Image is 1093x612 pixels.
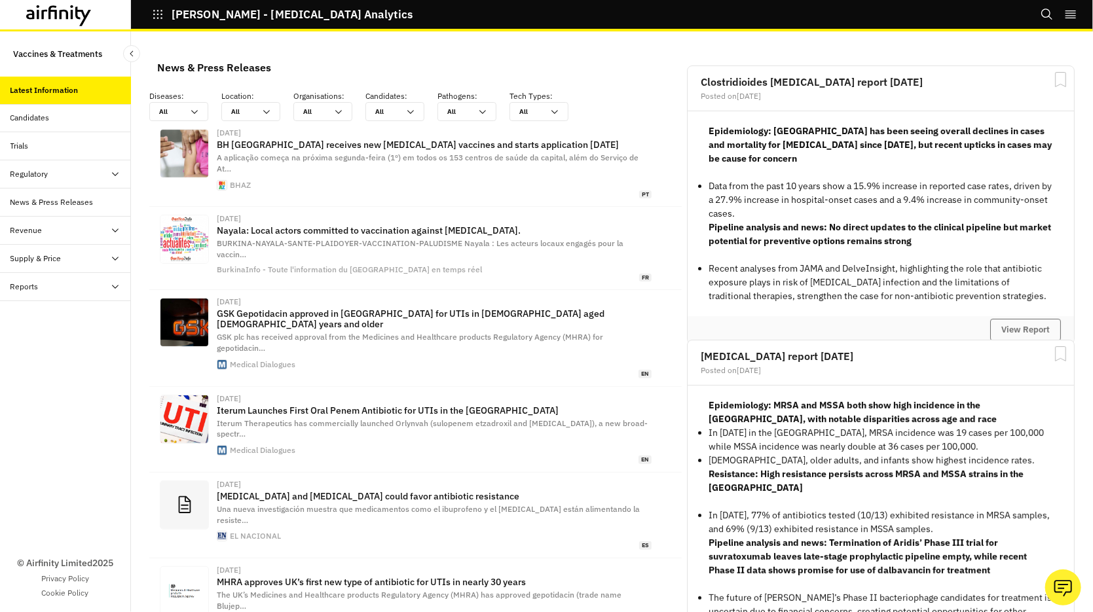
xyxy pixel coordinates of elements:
strong: Epidemiology: MRSA and MSSA both show high incidence in the [GEOGRAPHIC_DATA], with notable dispa... [709,399,997,425]
a: Privacy Policy [41,573,89,585]
p: Vaccines & Treatments [13,42,102,66]
div: Medical Dialogues [230,446,295,454]
div: Posted on [DATE] [701,92,1061,100]
div: BurkinaInfo - Toute l'information du [GEOGRAPHIC_DATA] en temps réel [217,266,482,274]
svg: Bookmark Report [1052,346,1069,362]
strong: Pipeline analysis and news: No direct updates to the clinical pipeline but market potential for p... [709,221,1051,247]
a: Cookie Policy [42,587,89,599]
img: burkina-faso-Default.png [160,215,208,263]
button: [PERSON_NAME] - [MEDICAL_DATA] Analytics [152,3,413,26]
div: News & Press Releases [10,196,94,208]
svg: Bookmark Report [1052,71,1069,88]
div: [DATE] [217,129,652,137]
span: Una nueva investigación muestra que medicamentos como el ibuprofeno y el [MEDICAL_DATA] están ali... [217,504,640,525]
div: Posted on [DATE] [701,367,1061,374]
div: Revenue [10,225,43,236]
div: Trials [10,140,29,152]
span: A aplicação começa na próxima segunda-feira (1º) em todos os 153 centros de saúde da capital, alé... [217,153,639,173]
strong: Resistance: High resistance persists across MRSA and MSSA strains in the [GEOGRAPHIC_DATA] [709,468,1024,494]
a: [DATE]Nayala: Local actors committed to vaccination against [MEDICAL_DATA].BURKINA-NAYALA-SANTE-P... [149,207,682,290]
p: In [DATE], 77% of antibiotics tested (10/13) exhibited resistance in MRSA samples, and 69% (9/13)... [709,509,1053,536]
div: News & Press Releases [157,58,271,77]
p: In [DATE] in the [GEOGRAPHIC_DATA], MRSA incidence was 19 cases per 100,000 while MSSA incidence ... [709,426,1053,454]
a: [DATE]BH [GEOGRAPHIC_DATA] receives new [MEDICAL_DATA] vaccines and starts application [DATE]A ap... [149,121,682,207]
span: pt [639,190,652,199]
button: View Report [990,319,1061,341]
p: BH [GEOGRAPHIC_DATA] receives new [MEDICAL_DATA] vaccines and starts application [DATE] [217,139,652,150]
strong: Pipeline analysis and news: Termination of Aridis’ Phase III trial for suvratoxumab leaves late-s... [709,537,1027,576]
div: Medical Dialogues [230,361,295,369]
h2: Clostridioides [MEDICAL_DATA] report [DATE] [701,77,1061,87]
img: vacinacao-infantil.jpg [160,130,208,177]
p: Diseases : [149,90,221,102]
button: Search [1041,3,1054,26]
p: Location : [221,90,293,102]
div: [DATE] [217,480,652,488]
p: Recent analyses from JAMA and DelveInsight, highlighting the role that antibiotic exposure plays ... [709,262,1053,303]
div: [DATE] [217,298,652,306]
span: es [639,541,652,550]
a: [DATE]Iterum Launches First Oral Penem Antibiotic for UTIs in the [GEOGRAPHIC_DATA]Iterum Therape... [149,387,682,473]
p: © Airfinity Limited 2025 [17,556,113,570]
p: Organisations : [293,90,365,102]
p: [MEDICAL_DATA] and [MEDICAL_DATA] could favor antibiotic resistance [217,491,652,501]
div: Supply & Price [10,253,62,264]
div: [DATE] [217,395,652,403]
p: [DEMOGRAPHIC_DATA], older adults, and infants show highest incidence rates. [709,454,1053,467]
p: Nayala: Local actors committed to vaccination against [MEDICAL_DATA]. [217,225,652,236]
div: Regulatory [10,168,48,180]
span: Iterum Therapeutics has commercially launched Orlynvah (sulopenem etzadroxil and [MEDICAL_DATA]),... [217,418,648,439]
img: elnacional-logo-stacked-512x512-1-1.png [217,531,227,541]
img: cropped-bhaz-favicon-270x270.jpg [217,181,227,190]
p: Iterum Launches First Oral Penem Antibiotic for UTIs in the [GEOGRAPHIC_DATA] [217,405,652,416]
div: BHAZ [230,181,251,189]
a: [DATE][MEDICAL_DATA] and [MEDICAL_DATA] could favor antibiotic resistanceUna nueva investigación ... [149,473,682,558]
span: en [639,456,652,464]
p: Pathogens : [437,90,509,102]
p: Tech Types : [509,90,582,102]
strong: Epidemiology: [GEOGRAPHIC_DATA] has been seeing overall declines in cases and mortality for [MEDI... [709,125,1052,164]
img: favicon.ico [217,446,227,455]
img: favicon.ico [217,360,227,369]
button: Ask our analysts [1045,569,1081,605]
p: MHRA approves UK’s first new type of antibiotic for UTIs in nearly 30 years [217,577,652,587]
p: [PERSON_NAME] - [MEDICAL_DATA] Analytics [172,9,413,20]
div: Candidates [10,112,50,124]
span: fr [639,274,652,282]
div: Latest Information [10,84,79,96]
p: GSK Gepotidacin approved in [GEOGRAPHIC_DATA] for UTIs in [DEMOGRAPHIC_DATA] aged [DEMOGRAPHIC_DA... [217,308,652,329]
a: [DATE]GSK Gepotidacin approved in [GEOGRAPHIC_DATA] for UTIs in [DEMOGRAPHIC_DATA] aged [DEMOGRAP... [149,290,682,386]
button: Close Sidebar [123,45,140,62]
span: en [639,370,652,378]
span: BURKINA-NAYALA-SANTE-PLAIDOYER-VACCINATION-PALUDISME Nayala : Les acteurs locaux engagés pour la ... [217,238,623,259]
div: EL NACIONAL [230,532,281,540]
span: The UK’s Medicines and Healthcare products Regulatory Agency (MHRA) has approved gepotidacin (tra... [217,590,621,611]
div: Reports [10,281,39,293]
span: GSK plc has received approval from the Medicines and Healthcare products Regulatory Agency (MHRA)... [217,332,603,353]
img: 298342-untitled-design-2025-08-21t114937373.jpg [160,395,208,443]
p: Candidates : [365,90,437,102]
div: [DATE] [217,215,652,223]
p: Data from the past 10 years show a 15.9% increase in reported case rates, driven by a 27.9% incre... [709,179,1053,221]
img: 295590-gsk-50.jpg [160,298,208,346]
h2: [MEDICAL_DATA] report [DATE] [701,351,1061,361]
div: [DATE] [217,566,652,574]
